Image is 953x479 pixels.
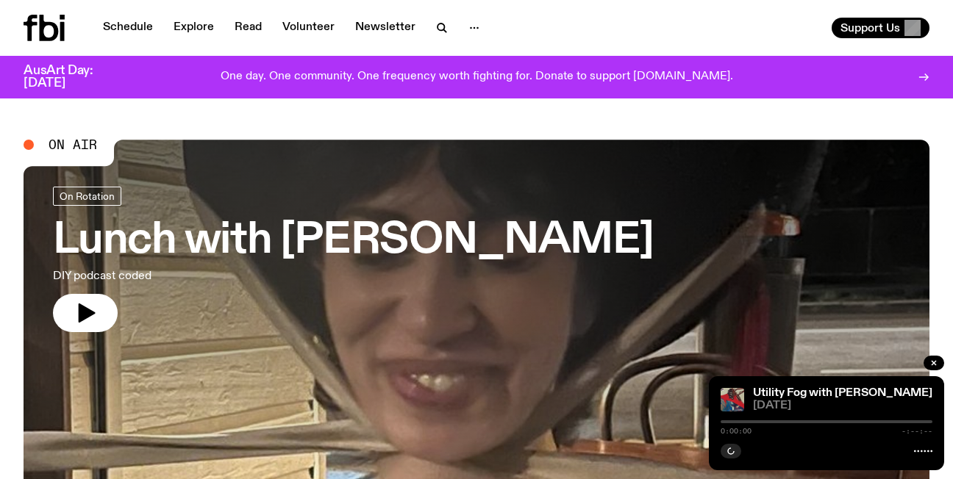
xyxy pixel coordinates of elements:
a: Lunch with [PERSON_NAME]DIY podcast coded [53,187,654,332]
a: Explore [165,18,223,38]
h3: Lunch with [PERSON_NAME] [53,220,654,262]
button: Support Us [832,18,929,38]
a: Schedule [94,18,162,38]
h3: AusArt Day: [DATE] [24,65,118,90]
span: 0:00:00 [721,428,752,435]
span: -:--:-- [902,428,932,435]
span: On Air [49,138,97,151]
a: Newsletter [346,18,424,38]
a: Utility Fog with [PERSON_NAME] [753,387,932,399]
span: [DATE] [753,400,932,411]
p: DIY podcast coded [53,267,429,285]
span: Support Us [840,21,900,35]
p: One day. One community. One frequency worth fighting for. Donate to support [DOMAIN_NAME]. [221,71,733,84]
a: On Rotation [53,187,121,206]
span: On Rotation [60,190,115,201]
a: Read [226,18,271,38]
a: Volunteer [274,18,343,38]
img: Cover to Mikoo's album It Floats [721,388,744,411]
